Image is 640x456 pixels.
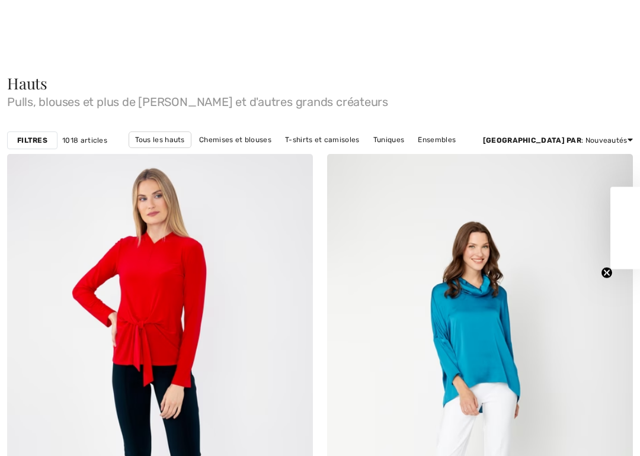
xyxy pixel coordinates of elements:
a: Chemises et blouses [193,132,277,147]
a: [PERSON_NAME] Hauts [143,148,237,163]
button: Close teaser [601,267,613,279]
a: T-shirts et camisoles [279,132,365,147]
a: Hauts noirs [299,148,351,163]
span: 1018 articles [62,135,107,146]
strong: [GEOGRAPHIC_DATA] par [483,136,581,144]
div: Close teaser [610,187,640,269]
a: Tous les hauts [129,131,191,148]
a: Tuniques [367,132,410,147]
strong: Filtres [17,135,47,146]
span: Pulls, blouses et plus de [PERSON_NAME] et d'autres grands créateurs [7,91,633,108]
span: Hauts [7,73,47,94]
div: : Nouveautés [483,135,633,146]
a: Hauts blancs [239,148,297,163]
a: Ensembles [412,132,462,147]
a: Hauts [PERSON_NAME] [353,148,447,163]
